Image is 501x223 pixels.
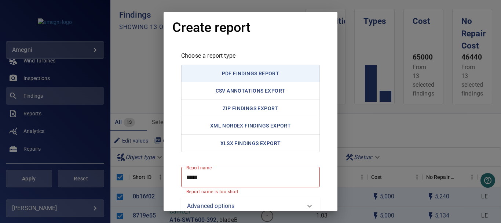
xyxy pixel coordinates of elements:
button: Spreadsheet with information about every instance (annotation) of a finding [181,82,320,100]
button: zip report containing images, plus a spreadsheet with information and comments [181,100,320,118]
button: Spreadsheet with information and comments for each finding. [181,134,320,152]
p: Report name is too short [186,188,315,196]
p: Choose a report type [181,51,320,60]
button: XML report containing inspection and damage information plus embedded images [181,117,320,135]
button: pdf report containing images, information and comments [181,65,320,83]
label: Report name [186,165,212,171]
div: Advanced options [181,197,320,215]
p: Advanced options [187,202,234,211]
h1: Create report [172,21,251,35]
